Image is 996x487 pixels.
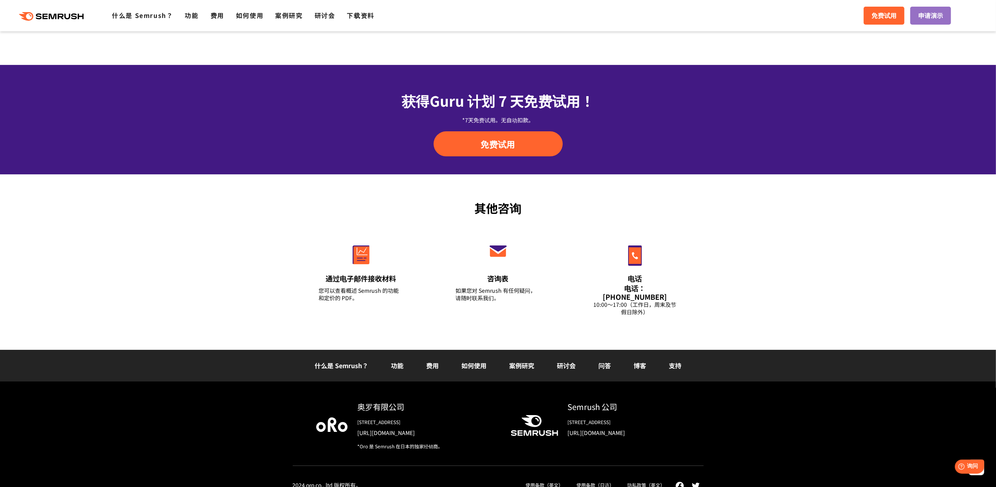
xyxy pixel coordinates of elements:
a: 下载资料 [347,11,375,20]
a: 案例研究 [275,11,303,20]
font: 免费试用 [872,11,897,20]
font: 通过电子邮件接收材料 [326,273,396,283]
font: 获得 [402,90,430,111]
font: [STREET_ADDRESS] [357,419,400,425]
a: 免费试用 [864,7,904,25]
a: 什么是 Semrush？ [315,361,368,370]
a: 博客 [634,361,646,370]
font: Semrush 公司 [568,401,618,412]
a: 问答 [598,361,611,370]
a: 如何使用 [461,361,486,370]
font: 申请演示 [918,11,943,20]
a: 支持 [669,361,681,370]
font: 请随时联系我们。 [456,294,500,302]
a: 通过电子邮件接收材料 您可以查看概述 Semrush 的功能和定价的 PDF。 [303,229,420,326]
font: 免费试用 [481,138,515,150]
font: *Oro 是 Semrush 在日本的独家经销商。 [357,443,443,449]
font: 电话 [628,273,642,283]
a: 咨询表 如果您对 Semrush 有任何疑问，请随时联系我们。 [439,229,557,326]
a: [URL][DOMAIN_NAME] [357,429,498,437]
a: 费用 [426,361,439,370]
font: [STREET_ADDRESS] [568,419,611,425]
iframe: 帮助小部件启动器 [926,457,987,478]
font: [URL][DOMAIN_NAME] [357,429,415,437]
font: 您可以查看概述 Semrush 的功能和定价的 PDF。 [319,286,399,302]
a: 申请演示 [910,7,951,25]
font: 奥罗有限公司 [357,401,404,412]
a: 免费试用 [434,131,563,156]
font: 电话：[PHONE_NUMBER] [603,283,667,302]
font: [URL][DOMAIN_NAME] [568,429,625,437]
a: 如何使用 [236,11,263,20]
a: 研讨会 [557,361,576,370]
a: 案例研究 [509,361,534,370]
font: 如果您对 Semrush 有任何疑问， [456,286,536,294]
font: Guru 计划 7 天免费试用！ [430,90,594,111]
a: 费用 [211,11,224,20]
a: [URL][DOMAIN_NAME] [568,429,680,437]
font: 10:00～17:00（工作日，周末及节假日除外） [594,301,677,316]
font: 咨询表 [488,273,509,283]
font: *7天免费试用。无自动扣款。 [462,116,534,124]
a: 功能 [391,361,403,370]
img: Oro 公司 [316,417,348,431]
a: 功能 [185,11,199,20]
a: 研讨会 [315,11,335,20]
a: 什么是 Semrush？ [112,11,173,20]
font: 其他咨询 [475,199,522,217]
